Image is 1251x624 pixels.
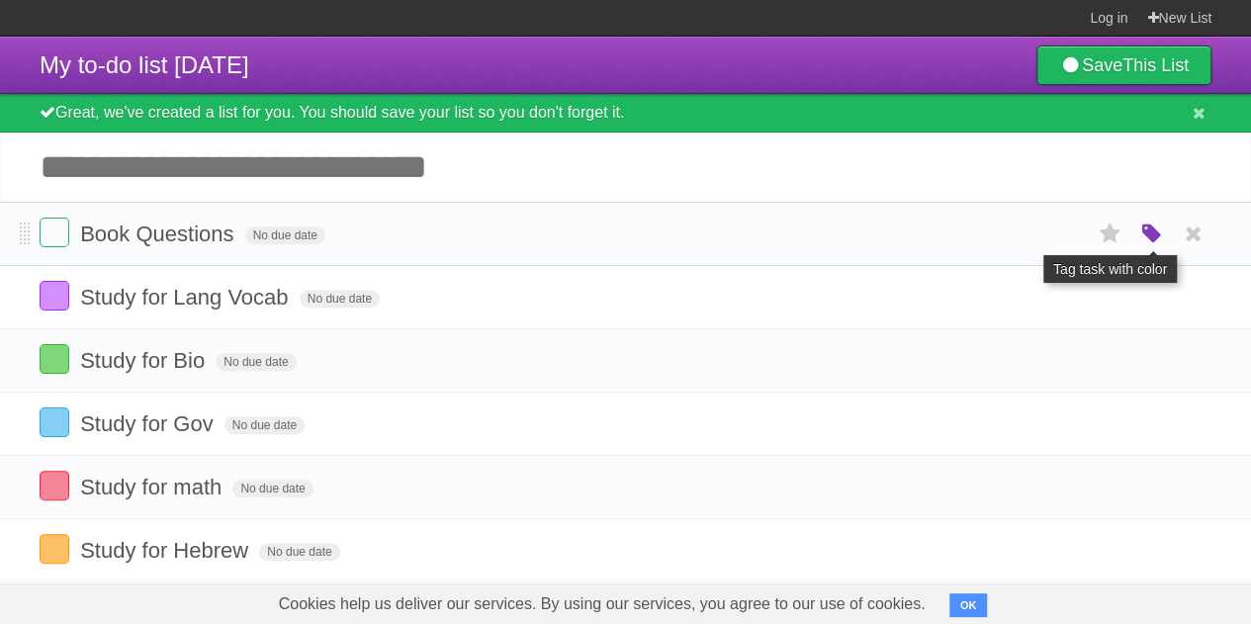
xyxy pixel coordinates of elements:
[259,543,339,561] span: No due date
[245,226,325,244] span: No due date
[216,353,296,371] span: No due date
[40,51,249,78] span: My to-do list [DATE]
[80,348,210,373] span: Study for Bio
[300,290,380,308] span: No due date
[80,285,293,310] span: Study for Lang Vocab
[224,416,305,434] span: No due date
[40,471,69,500] label: Done
[40,407,69,437] label: Done
[1122,55,1189,75] b: This List
[80,222,238,246] span: Book Questions
[1036,45,1211,85] a: SaveThis List
[40,344,69,374] label: Done
[40,281,69,311] label: Done
[40,534,69,564] label: Done
[40,218,69,247] label: Done
[80,411,219,436] span: Study for Gov
[80,538,253,563] span: Study for Hebrew
[1091,218,1128,250] label: Star task
[949,593,988,617] button: OK
[80,475,226,499] span: Study for math
[259,584,945,624] span: Cookies help us deliver our services. By using our services, you agree to our use of cookies.
[232,480,313,497] span: No due date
